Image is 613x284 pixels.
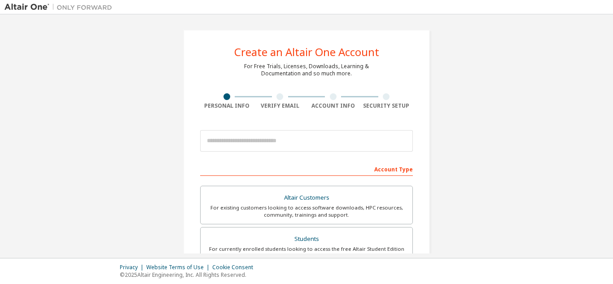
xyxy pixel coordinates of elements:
[360,102,413,109] div: Security Setup
[146,264,212,271] div: Website Terms of Use
[206,204,407,218] div: For existing customers looking to access software downloads, HPC resources, community, trainings ...
[206,192,407,204] div: Altair Customers
[234,47,379,57] div: Create an Altair One Account
[200,102,254,109] div: Personal Info
[206,233,407,245] div: Students
[254,102,307,109] div: Verify Email
[200,162,413,176] div: Account Type
[206,245,407,260] div: For currently enrolled students looking to access the free Altair Student Edition bundle and all ...
[120,271,258,279] p: © 2025 Altair Engineering, Inc. All Rights Reserved.
[306,102,360,109] div: Account Info
[4,3,117,12] img: Altair One
[244,63,369,77] div: For Free Trials, Licenses, Downloads, Learning & Documentation and so much more.
[212,264,258,271] div: Cookie Consent
[120,264,146,271] div: Privacy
